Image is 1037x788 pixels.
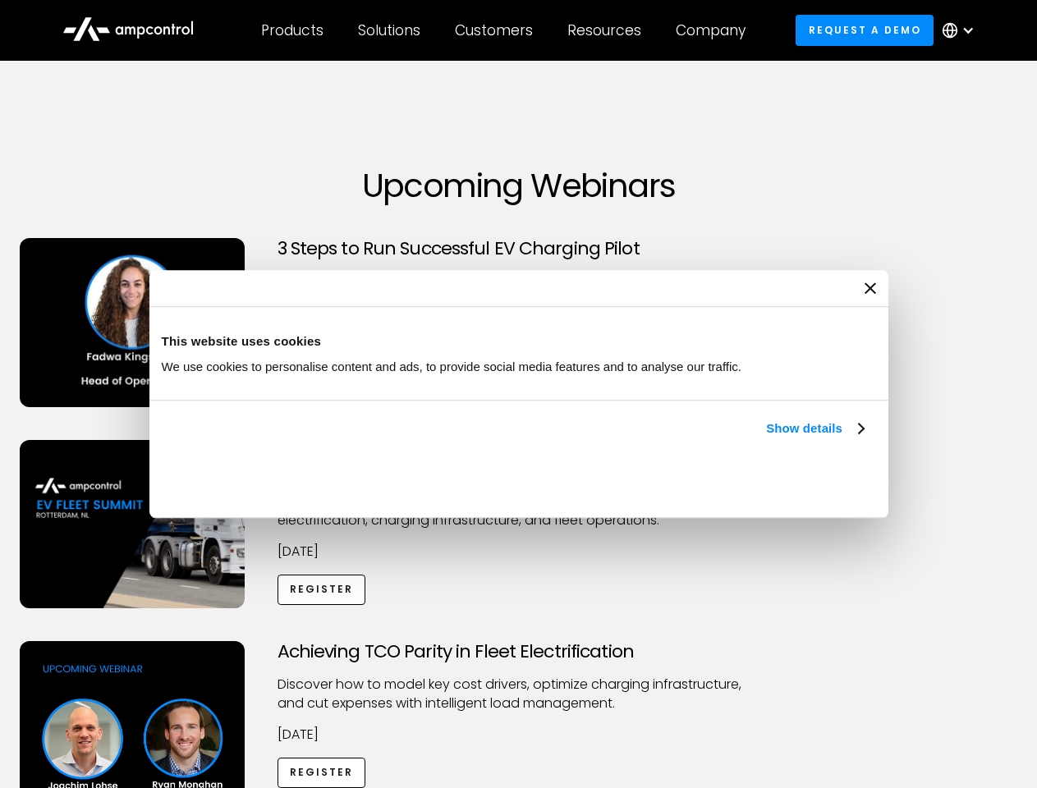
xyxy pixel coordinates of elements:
[865,282,876,294] button: Close banner
[278,575,366,605] a: Register
[676,21,746,39] div: Company
[278,238,760,259] h3: 3 Steps to Run Successful EV Charging Pilot
[567,21,641,39] div: Resources
[634,457,870,505] button: Okay
[261,21,323,39] div: Products
[278,543,760,561] p: [DATE]
[278,676,760,712] p: Discover how to model key cost drivers, optimize charging infrastructure, and cut expenses with i...
[455,21,533,39] div: Customers
[796,15,934,45] a: Request a demo
[278,726,760,744] p: [DATE]
[162,332,876,351] div: This website uses cookies
[162,360,742,373] span: We use cookies to personalise content and ads, to provide social media features and to analyse ou...
[278,758,366,788] a: Register
[358,21,420,39] div: Solutions
[766,419,863,438] a: Show details
[278,641,760,662] h3: Achieving TCO Parity in Fleet Electrification
[20,166,1018,205] h1: Upcoming Webinars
